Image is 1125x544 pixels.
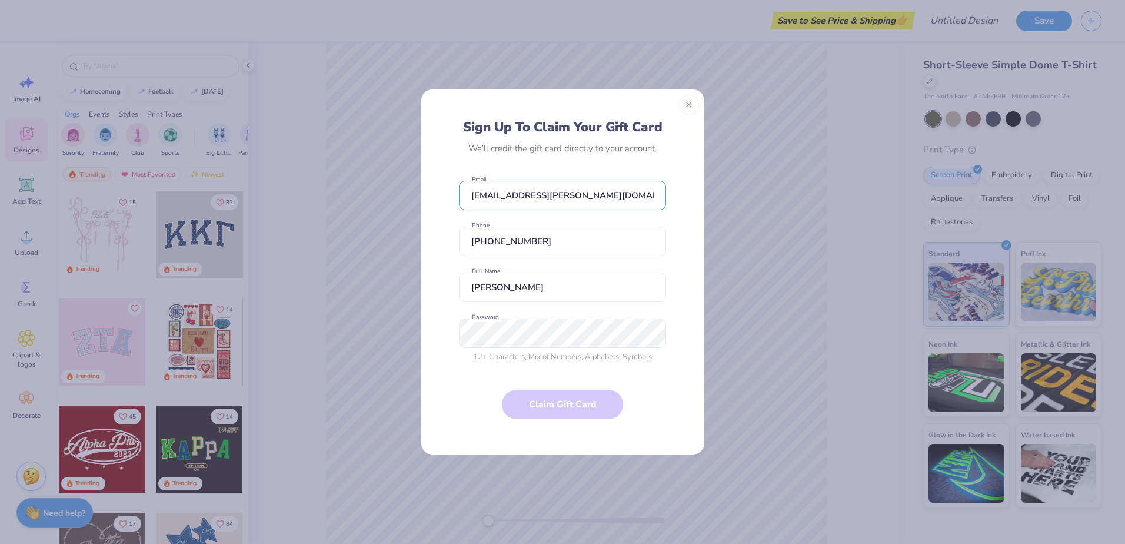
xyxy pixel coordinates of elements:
span: Alphabets [585,351,619,362]
div: Sign Up To Claim Your Gift Card [463,119,663,135]
span: Symbols [623,351,652,362]
button: Close [679,95,699,115]
div: , Mix of , , [459,351,666,363]
div: We’ll credit the gift card directly to your account. [468,142,657,154]
span: Numbers [551,351,581,362]
span: 12 + Characters [473,351,525,362]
